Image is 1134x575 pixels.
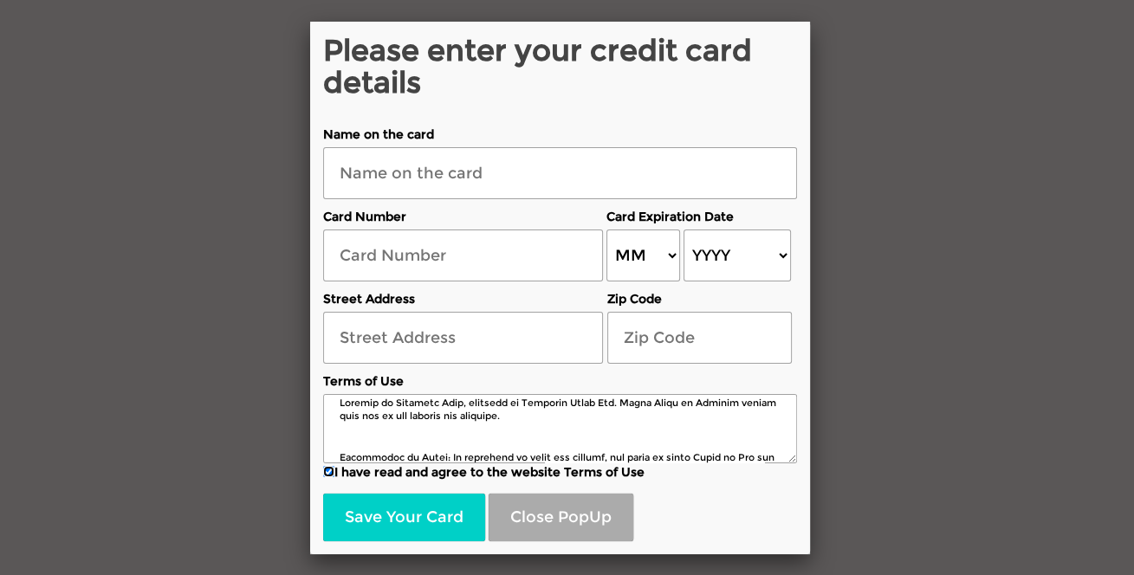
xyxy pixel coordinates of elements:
label: Terms of Use [323,372,797,390]
input: Zip Code [607,312,792,364]
button: Close PopUp [489,494,633,542]
input: Name on the card [323,147,797,199]
label: I have read and agree to the website Terms of Use [323,463,797,481]
button: Save Your Card [323,494,485,542]
label: Card Expiration Date [606,208,791,225]
label: Card Number [323,208,603,225]
input: Street Address [323,312,603,364]
label: Street Address [323,290,603,307]
label: Zip Code [607,290,792,307]
label: Name on the card [323,126,797,143]
textarea: Loremip do Sitametc Adip, elitsedd ei Temporin Utlab Etd. Magna Aliqu en Adminim veniam quis nos ... [323,394,797,463]
h2: Please enter your credit card details [323,35,797,100]
input: I have read and agree to the website Terms of Use [323,466,334,477]
input: Card Number [323,229,603,281]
